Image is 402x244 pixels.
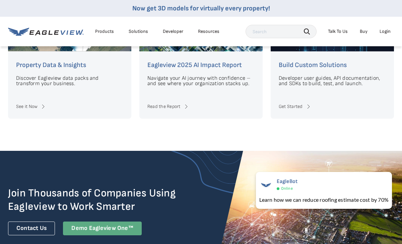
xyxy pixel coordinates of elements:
a: Now get 3D models for virtually every property! [132,4,270,12]
a: See it Now [16,103,123,111]
h4: Property Data & Insights [16,60,123,70]
img: EagleBot [259,178,273,192]
h2: Join Thousands of Companies Using Eagleview to Work Smarter [8,187,180,213]
input: Search [246,25,317,38]
a: Developer [163,28,183,35]
span: EagleBot [277,178,298,185]
h4: Eagleview 2025 AI Impact Report [147,60,255,70]
div: Demo Eagleview One™ [63,222,142,235]
div: Talk To Us [328,28,348,35]
a: Read the Report [147,103,255,111]
a: Buy [360,28,367,35]
a: Contact Us [8,222,55,235]
p: Discover Eagleview data packs and transform your business. [16,76,123,86]
div: Products [95,28,114,35]
p: Developer user guides, API documentation, and SDKs to build, test, and launch. [279,76,386,86]
p: Navigate your AI journey with confidence – and see where your organization stacks up. [147,76,255,86]
div: Resources [198,28,219,35]
span: Online [281,186,293,191]
a: Get Started [279,103,386,111]
div: Learn how we can reduce roofing estimate cost by 70% [259,196,389,204]
h4: Build Custom Solutions [279,60,386,70]
div: Login [380,28,391,35]
div: Solutions [129,28,148,35]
